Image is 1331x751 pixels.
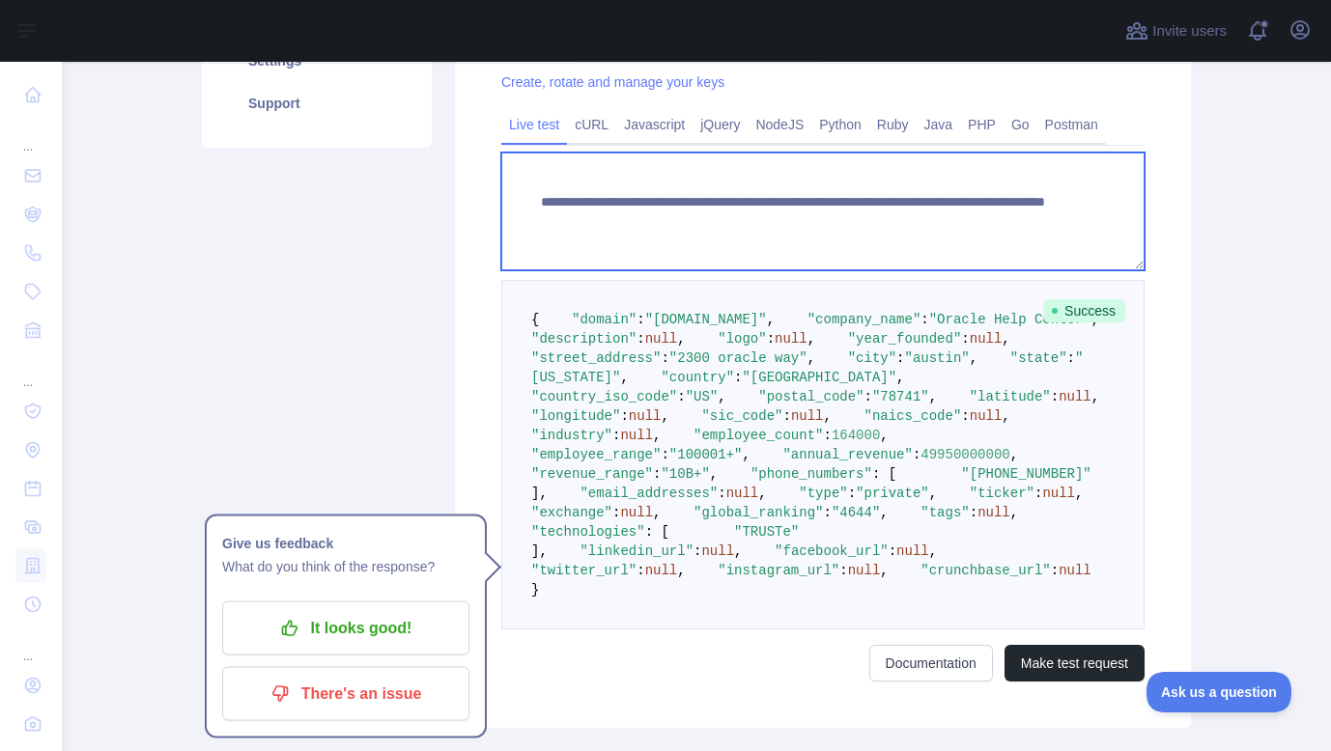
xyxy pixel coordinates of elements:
span: "state" [1010,350,1067,366]
button: Invite users [1121,15,1231,46]
span: : [612,505,620,520]
span: "US" [686,389,719,404]
span: , [1075,486,1083,501]
span: "technologies" [531,524,645,540]
a: Create, rotate and manage your keys [501,74,724,90]
span: "exchange" [531,505,612,520]
span: null [896,543,929,559]
span: : [889,543,896,559]
span: : [718,486,725,501]
a: PHP [960,109,1004,140]
span: , [807,331,815,347]
span: : [896,350,904,366]
span: : [653,466,661,482]
span: 49950000000 [920,447,1009,462]
span: "annual_revenue" [782,447,912,462]
span: "tags" [920,505,969,520]
span: : [677,389,685,404]
span: ], [531,486,548,501]
span: : [823,428,831,443]
span: "industry" [531,428,612,443]
span: null [629,408,662,424]
span: "[GEOGRAPHIC_DATA]" [742,370,896,385]
span: : [920,312,928,327]
span: null [701,543,734,559]
span: , [734,543,742,559]
a: cURL [567,109,616,140]
span: , [929,543,937,559]
span: "10B+" [661,466,709,482]
span: : [767,331,775,347]
span: , [880,563,888,578]
span: : [661,350,668,366]
span: "[DOMAIN_NAME]" [645,312,767,327]
span: "company_name" [807,312,921,327]
span: , [661,408,668,424]
a: Postman [1037,109,1106,140]
span: null [645,563,678,578]
span: "employee_range" [531,447,661,462]
span: , [929,486,937,501]
span: "78741" [872,389,929,404]
span: "sic_code" [701,408,782,424]
h1: Give us feedback [222,532,469,555]
span: : [620,408,628,424]
span: : [ [872,466,896,482]
a: Java [917,109,961,140]
a: Ruby [869,109,917,140]
p: What do you think of the response? [222,555,469,578]
span: "phone_numbers" [750,466,872,482]
span: "latitude" [970,389,1051,404]
span: ], [531,543,548,559]
span: } [531,582,539,598]
span: "revenue_range" [531,466,653,482]
span: , [677,331,685,347]
span: : [612,428,620,443]
span: "email_addresses" [580,486,718,501]
span: , [653,505,661,520]
span: , [880,505,888,520]
span: , [758,486,766,501]
span: : [1067,350,1075,366]
div: ... [15,351,46,390]
span: null [620,505,653,520]
span: "type" [799,486,847,501]
span: Invite users [1152,20,1227,42]
span: "description" [531,331,637,347]
span: null [1059,563,1091,578]
div: ... [15,626,46,664]
span: , [1010,447,1018,462]
span: "domain" [572,312,637,327]
span: : [637,331,644,347]
span: : [864,389,871,404]
span: "austin" [905,350,970,366]
span: "twitter_url" [531,563,637,578]
span: , [880,428,888,443]
span: , [677,563,685,578]
span: Success [1043,299,1125,322]
a: Go [1004,109,1037,140]
iframe: Toggle Customer Support [1147,672,1292,712]
span: "Oracle Help Center" [929,312,1091,327]
span: "TRUSTe" [734,524,799,540]
span: "postal_code" [758,389,864,404]
a: NodeJS [748,109,811,140]
span: : [1051,389,1059,404]
span: "city" [848,350,896,366]
span: null [848,563,881,578]
a: Javascript [616,109,693,140]
span: : [823,505,831,520]
span: : [637,563,644,578]
span: , [1002,331,1009,347]
span: "linkedin_url" [580,543,694,559]
span: "private" [856,486,929,501]
span: "employee_count" [694,428,823,443]
span: null [775,331,807,347]
span: , [767,312,775,327]
span: : [661,447,668,462]
span: , [807,350,815,366]
a: Live test [501,109,567,140]
span: null [791,408,824,424]
a: Python [811,109,869,140]
span: : [961,331,969,347]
